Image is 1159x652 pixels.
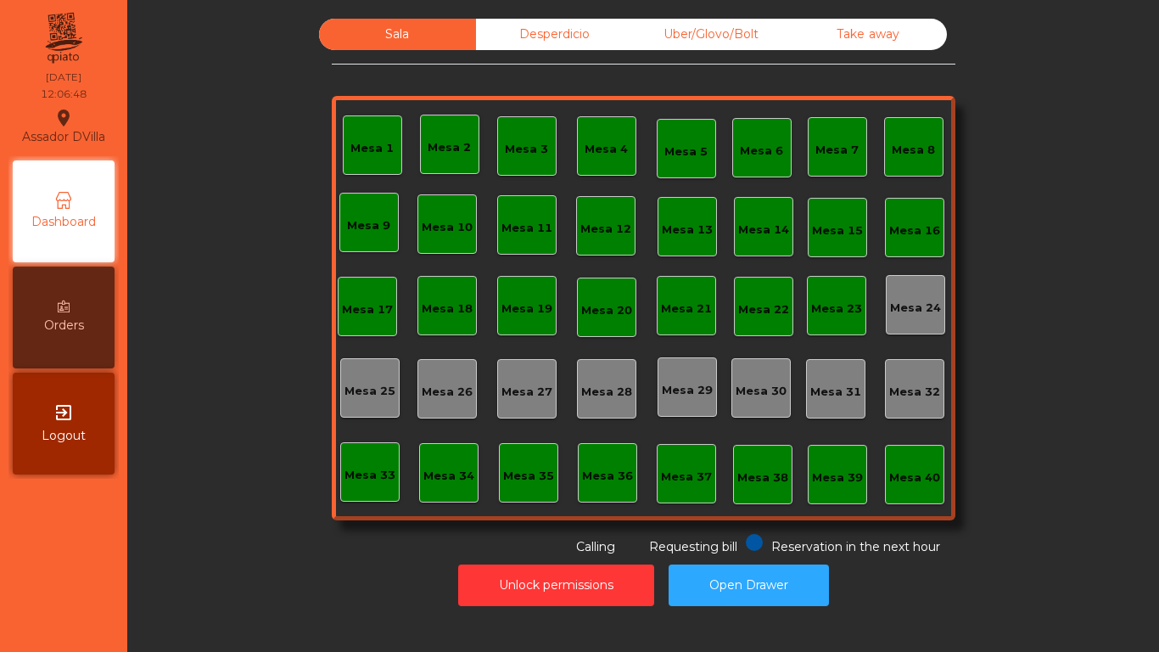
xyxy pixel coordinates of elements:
button: Unlock permissions [458,565,654,606]
span: Requesting bill [649,539,737,554]
div: Mesa 12 [580,221,631,238]
span: Orders [44,317,84,334]
img: qpiato [42,8,84,68]
div: Mesa 36 [582,468,633,485]
div: Mesa 33 [344,467,395,484]
div: Mesa 27 [501,384,552,401]
div: Sala [319,19,476,50]
div: Mesa 34 [423,468,474,485]
div: [DATE] [46,70,81,85]
div: Mesa 38 [737,469,788,486]
div: Mesa 35 [503,468,554,485]
button: Open Drawer [669,565,829,606]
div: Mesa 8 [892,142,935,159]
div: Mesa 6 [740,143,783,160]
div: Mesa 21 [661,301,712,318]
div: Mesa 39 [812,469,863,486]
span: Logout [42,427,86,445]
div: Mesa 3 [505,141,548,158]
div: Mesa 30 [736,383,787,400]
div: Mesa 25 [344,383,395,400]
i: location_on [53,108,74,128]
div: Mesa 19 [501,301,552,318]
div: Mesa 20 [581,302,632,319]
span: Reservation in the next hour [771,539,940,554]
div: Mesa 1 [350,140,394,157]
div: Mesa 2 [428,139,471,156]
div: Mesa 13 [662,222,713,239]
div: Mesa 18 [422,301,473,318]
div: Mesa 16 [889,222,940,239]
div: Mesa 4 [585,141,628,158]
div: Take away [790,19,947,50]
div: Mesa 31 [810,384,861,401]
span: Calling [576,539,615,554]
div: Mesa 5 [664,143,708,160]
div: Mesa 14 [738,222,789,239]
div: Desperdicio [476,19,633,50]
span: Dashboard [31,213,96,231]
div: Mesa 37 [661,469,712,486]
div: Mesa 23 [811,301,862,318]
div: Mesa 40 [889,469,940,486]
div: Mesa 7 [815,142,859,159]
div: Assador DVilla [22,105,105,148]
div: Uber/Glovo/Bolt [633,19,790,50]
div: Mesa 11 [501,220,552,237]
div: Mesa 32 [889,384,940,401]
div: Mesa 24 [890,300,941,317]
div: Mesa 26 [422,384,473,401]
div: Mesa 9 [347,217,390,234]
div: Mesa 17 [342,301,393,318]
i: exit_to_app [53,402,74,423]
div: Mesa 15 [812,222,863,239]
div: Mesa 28 [581,384,632,401]
div: 12:06:48 [41,87,87,102]
div: Mesa 10 [422,219,473,236]
div: Mesa 22 [738,301,789,318]
div: Mesa 29 [662,382,713,399]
